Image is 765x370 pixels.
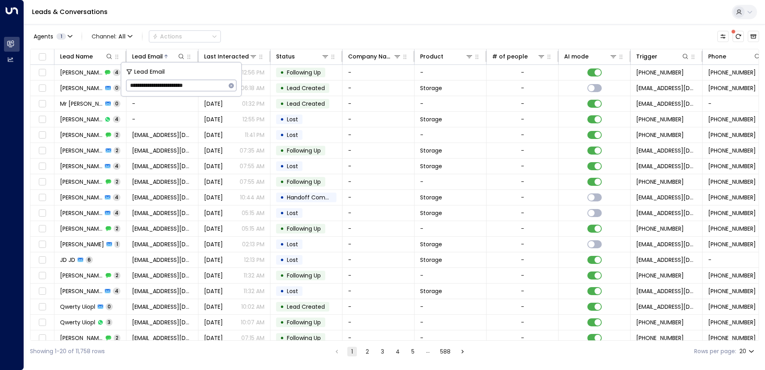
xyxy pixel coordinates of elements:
button: Actions [149,30,221,42]
span: 16lyfe@gmail.com [132,334,192,342]
span: Jul 28, 2025 [204,193,223,201]
p: 11:32 AM [244,271,264,280]
span: leads@space-station.co.uk [636,303,697,311]
td: - [126,96,198,111]
span: Charlotte Henry [60,240,104,248]
span: 06fordy@gmail.com [132,162,192,170]
span: Toggle select row [37,318,47,328]
span: Following Up [287,318,321,326]
div: - [521,131,524,139]
div: • [280,331,284,345]
div: AI mode [564,52,589,61]
label: Rows per page: [694,347,736,356]
td: - [342,112,415,127]
span: +447765534854 [636,178,684,186]
p: 10:44 AM [240,193,264,201]
td: - [342,143,415,158]
span: Aug 18, 2025 [204,147,223,155]
span: 0 [113,84,120,91]
div: Last Interacted [204,52,257,61]
p: 02:13 PM [242,240,264,248]
span: Lost [287,115,298,123]
span: Following Up [287,178,321,186]
span: 1 [56,33,66,40]
span: Leo Nolan [60,209,102,217]
span: 4 [113,69,120,76]
span: +447442111704 [708,131,756,139]
span: 06fordy@gmail.com [132,178,192,186]
span: 4 [113,116,120,123]
span: +441234456789 [708,271,756,280]
div: Lead Name [60,52,113,61]
button: Go to next page [458,347,467,356]
div: - [521,303,524,311]
span: Mitchell Ford [60,178,103,186]
span: leads@space-station.co.uk [636,147,697,155]
td: - [342,65,415,80]
span: JD JD [60,256,75,264]
span: +447765534854 [708,178,756,186]
p: 10:07 AM [241,318,264,326]
button: Agents1 [30,31,75,42]
span: +447926685076 [708,193,756,201]
div: - [521,287,524,295]
td: - [342,299,415,314]
span: Toggle select row [37,68,47,78]
span: Lost [287,287,298,295]
button: Archived Leads [748,31,759,42]
td: - [415,174,487,189]
nav: pagination navigation [332,346,468,356]
span: Storage [420,162,442,170]
p: 11:32 AM [244,287,264,295]
td: - [342,221,415,236]
span: Toggle select row [37,177,47,187]
td: - [415,127,487,143]
div: • [280,269,284,282]
span: 0 [113,100,120,107]
div: - [521,256,524,264]
td: - [415,96,487,111]
td: - [342,284,415,299]
div: Actions [152,33,182,40]
button: Go to page 5 [408,347,418,356]
span: Toggle select row [37,239,47,249]
span: 117leonolan@gmail.com [132,225,192,233]
span: +447727267969 [636,334,684,342]
div: AI mode [564,52,617,61]
div: Status [276,52,329,61]
span: 0 [106,303,113,310]
span: Jul 15, 2025 [204,115,223,123]
span: Toggle select row [37,302,47,312]
span: 00akhilkumar00@gmail.com [132,131,192,139]
span: +447815077154 [636,318,684,326]
span: Storage [420,240,442,248]
div: • [280,159,284,173]
span: Kathryn Kathryn [60,287,102,295]
span: Jonathan Robinson [60,84,103,92]
p: 12:13 PM [244,256,264,264]
td: - [342,252,415,267]
td: - [415,268,487,283]
span: +447923571169 [708,115,756,123]
span: +447533439961 [636,225,684,233]
span: 1 [114,241,120,247]
span: Following Up [287,225,321,233]
span: Toggle select row [37,224,47,234]
span: George Koulouris [60,68,102,76]
div: - [521,178,524,186]
span: Aug 19, 2025 [204,131,223,139]
span: Jul 15, 2025 [204,240,223,248]
span: Toggle select row [37,99,47,109]
span: Ian Willey [60,334,103,342]
p: 10:02 AM [241,303,264,311]
span: +447765534854 [708,162,756,170]
span: Following Up [287,271,321,280]
span: Aug 15, 2025 [204,209,223,217]
div: • [280,191,284,204]
span: 123@hotmail.com [132,271,192,280]
span: Qwerty Uiopl [60,303,95,311]
span: Lead Email [134,67,165,76]
div: • [280,81,284,95]
span: Lost [287,162,298,170]
td: - [415,65,487,80]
